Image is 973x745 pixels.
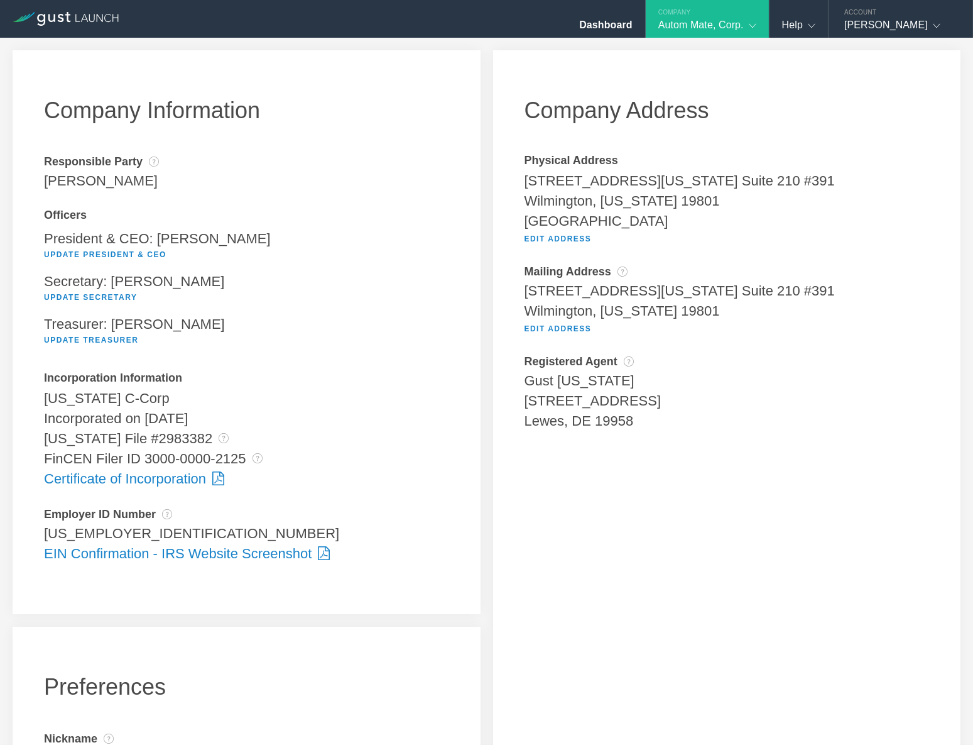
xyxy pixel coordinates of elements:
[44,524,449,544] div: [US_EMPLOYER_IDENTIFICATION_NUMBER]
[44,171,159,191] div: [PERSON_NAME]
[525,355,930,368] div: Registered Agent
[525,155,930,168] div: Physical Address
[44,247,166,262] button: Update President & CEO
[44,226,449,268] div: President & CEO: [PERSON_NAME]
[44,389,449,409] div: [US_STATE] C-Corp
[44,97,449,124] h1: Company Information
[525,371,930,391] div: Gust [US_STATE]
[44,155,159,168] div: Responsible Party
[525,301,930,321] div: Wilmington, [US_STATE] 19801
[44,544,449,564] div: EIN Confirmation - IRS Website Screenshot
[525,231,592,246] button: Edit Address
[525,171,930,191] div: [STREET_ADDRESS][US_STATE] Suite 210 #391
[525,411,930,431] div: Lewes, DE 19958
[525,265,930,278] div: Mailing Address
[44,290,137,305] button: Update Secretary
[44,508,449,521] div: Employer ID Number
[44,429,449,449] div: [US_STATE] File #2983382
[525,211,930,231] div: [GEOGRAPHIC_DATA]
[44,210,449,223] div: Officers
[44,373,449,385] div: Incorporation Information
[525,191,930,211] div: Wilmington, [US_STATE] 19801
[44,311,449,354] div: Treasurer: [PERSON_NAME]
[44,268,449,311] div: Secretary: [PERSON_NAME]
[782,19,815,38] div: Help
[525,97,930,124] h1: Company Address
[844,19,951,38] div: [PERSON_NAME]
[525,281,930,301] div: [STREET_ADDRESS][US_STATE] Suite 210 #391
[658,19,756,38] div: Autom Mate, Corp.
[579,19,632,38] div: Dashboard
[44,333,138,348] button: Update Treasurer
[44,469,449,489] div: Certificate of Incorporation
[44,732,449,745] div: Nickname
[525,321,592,336] button: Edit Address
[44,449,449,469] div: FinCEN Filer ID 3000-0000-2125
[44,673,449,700] h1: Preferences
[44,409,449,429] div: Incorporated on [DATE]
[525,391,930,411] div: [STREET_ADDRESS]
